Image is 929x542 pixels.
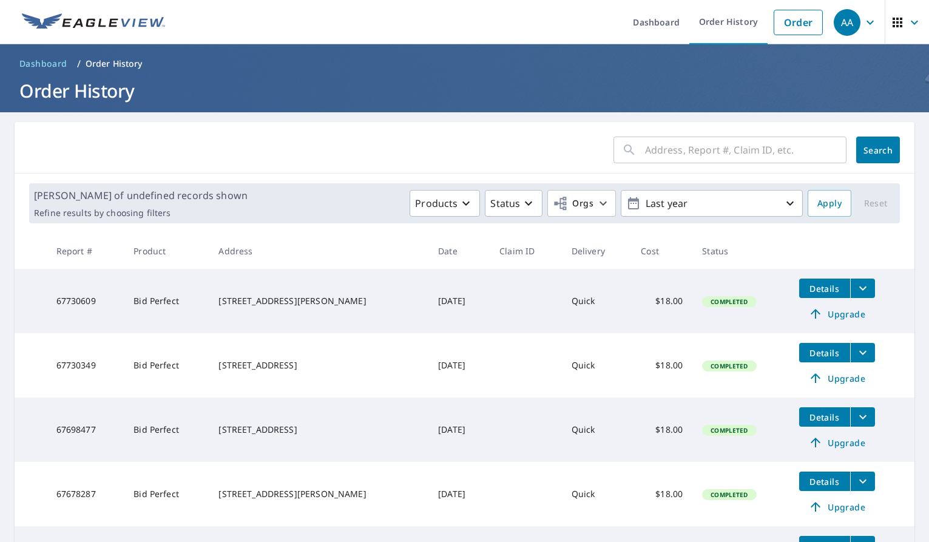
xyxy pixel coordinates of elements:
span: Apply [817,196,842,211]
p: Last year [641,193,783,214]
span: Details [806,412,843,423]
span: Upgrade [806,435,868,450]
td: 67730609 [47,269,124,333]
th: Date [428,233,490,269]
a: Dashboard [15,54,72,73]
button: Status [485,190,542,217]
button: Apply [808,190,851,217]
td: Bid Perfect [124,398,209,462]
td: $18.00 [631,398,692,462]
th: Delivery [562,233,632,269]
button: filesDropdownBtn-67698477 [850,407,875,427]
th: Status [692,233,789,269]
span: Dashboard [19,58,67,70]
div: [STREET_ADDRESS][PERSON_NAME] [218,488,419,500]
td: Bid Perfect [124,269,209,333]
p: Products [415,196,458,211]
span: Upgrade [806,371,868,385]
span: Details [806,283,843,294]
p: Order History [86,58,143,70]
button: filesDropdownBtn-67678287 [850,472,875,491]
span: Upgrade [806,500,868,514]
td: 67678287 [47,462,124,526]
div: AA [834,9,860,36]
span: Completed [703,426,755,435]
button: detailsBtn-67730349 [799,343,850,362]
span: Orgs [553,196,593,211]
p: Refine results by choosing filters [34,208,248,218]
p: Status [490,196,520,211]
button: Products [410,190,480,217]
a: Upgrade [799,304,875,324]
td: 67730349 [47,333,124,398]
li: / [77,56,81,71]
td: Quick [562,269,632,333]
td: [DATE] [428,333,490,398]
span: Details [806,476,843,487]
span: Completed [703,362,755,370]
p: [PERSON_NAME] of undefined records shown [34,188,248,203]
input: Address, Report #, Claim ID, etc. [645,133,846,167]
button: filesDropdownBtn-67730349 [850,343,875,362]
button: Search [856,137,900,163]
button: detailsBtn-67678287 [799,472,850,491]
td: Quick [562,333,632,398]
span: Completed [703,490,755,499]
span: Search [866,144,890,156]
span: Upgrade [806,307,868,321]
span: Completed [703,297,755,306]
div: [STREET_ADDRESS] [218,359,419,371]
a: Upgrade [799,497,875,517]
td: [DATE] [428,462,490,526]
h1: Order History [15,78,914,103]
td: Quick [562,462,632,526]
td: $18.00 [631,269,692,333]
div: [STREET_ADDRESS][PERSON_NAME] [218,295,419,307]
button: Last year [621,190,803,217]
a: Order [774,10,823,35]
button: Orgs [547,190,616,217]
nav: breadcrumb [15,54,914,73]
th: Report # [47,233,124,269]
span: Details [806,347,843,359]
button: detailsBtn-67698477 [799,407,850,427]
button: detailsBtn-67730609 [799,279,850,298]
td: Bid Perfect [124,333,209,398]
td: Quick [562,398,632,462]
img: EV Logo [22,13,165,32]
a: Upgrade [799,368,875,388]
td: 67698477 [47,398,124,462]
td: $18.00 [631,462,692,526]
th: Cost [631,233,692,269]
button: filesDropdownBtn-67730609 [850,279,875,298]
td: Bid Perfect [124,462,209,526]
td: $18.00 [631,333,692,398]
td: [DATE] [428,269,490,333]
th: Claim ID [490,233,562,269]
div: [STREET_ADDRESS] [218,424,419,436]
th: Product [124,233,209,269]
a: Upgrade [799,433,875,452]
td: [DATE] [428,398,490,462]
th: Address [209,233,428,269]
